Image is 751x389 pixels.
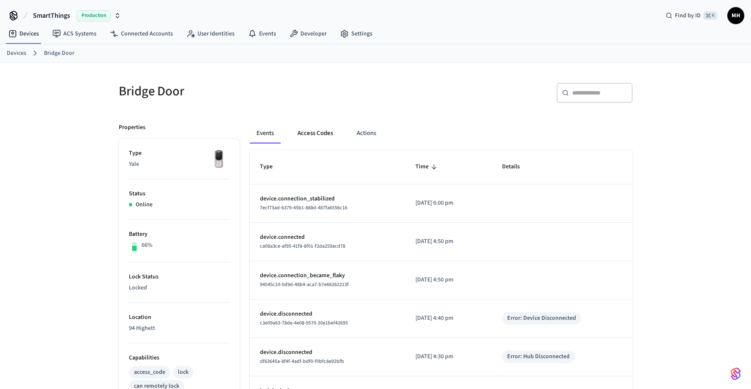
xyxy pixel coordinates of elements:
[260,310,395,319] p: device.disconnected
[728,8,743,23] span: MH
[727,7,744,24] button: MH
[415,160,440,173] span: Time
[178,368,188,377] div: lock
[260,194,395,203] p: device.connection_stabilized
[119,83,371,100] h5: Bridge Door
[129,149,229,158] p: Type
[129,354,229,362] p: Capabilities
[129,324,229,333] p: 94 Highett
[415,352,482,361] p: [DATE] 4:30 pm
[507,352,570,361] div: Error: Hub Disconnected
[44,49,74,58] a: Bridge Door
[250,123,281,143] button: Events
[129,273,229,281] p: Lock Status
[703,11,717,20] span: ⌘ K
[33,11,70,21] span: SmartThings
[129,160,229,169] p: Yale
[675,11,701,20] span: Find by ID
[260,319,348,327] span: c3e09a63-78de-4e08-9570-20e1bef42695
[333,26,379,41] a: Settings
[415,199,482,208] p: [DATE] 6:00 pm
[260,358,344,365] span: df63645a-8f4f-4adf-bdf0-f0bfc8e92bfb
[77,10,111,21] span: Production
[129,284,229,292] p: Locked
[260,243,345,250] span: ca08a3ce-af95-41f8-8f01-f2da259acd78
[103,26,180,41] a: Connected Accounts
[142,241,153,250] p: 66%
[260,233,395,242] p: device.connected
[507,314,576,323] div: Error: Device Disconnected
[283,26,333,41] a: Developer
[136,200,153,209] p: Online
[502,160,531,173] span: Details
[260,204,347,211] span: 7ecf73ad-6379-45b1-888d-487fa6556c16
[350,123,383,143] button: Actions
[241,26,283,41] a: Events
[260,160,284,173] span: Type
[291,123,340,143] button: Access Codes
[260,271,395,280] p: device.connection_became_flaky
[46,26,103,41] a: ACS Systems
[260,281,349,288] span: 94545c10-0d9d-48b4-aca7-b7e66262213f
[731,367,741,381] img: SeamLogoGradient.69752ec5.svg
[129,230,229,239] p: Battery
[415,314,482,323] p: [DATE] 4:40 pm
[119,123,145,132] p: Properties
[260,348,395,357] p: device.disconnected
[415,276,482,284] p: [DATE] 4:50 pm
[208,149,229,170] img: Yale Assure Touchscreen Wifi Smart Lock, Satin Nickel, Front
[134,368,165,377] div: access_code
[129,313,229,322] p: Location
[180,26,241,41] a: User Identities
[129,189,229,198] p: Status
[659,8,724,23] div: Find by ID⌘ K
[2,26,46,41] a: Devices
[250,123,633,143] div: ant example
[415,237,482,246] p: [DATE] 4:50 pm
[7,49,26,58] a: Devices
